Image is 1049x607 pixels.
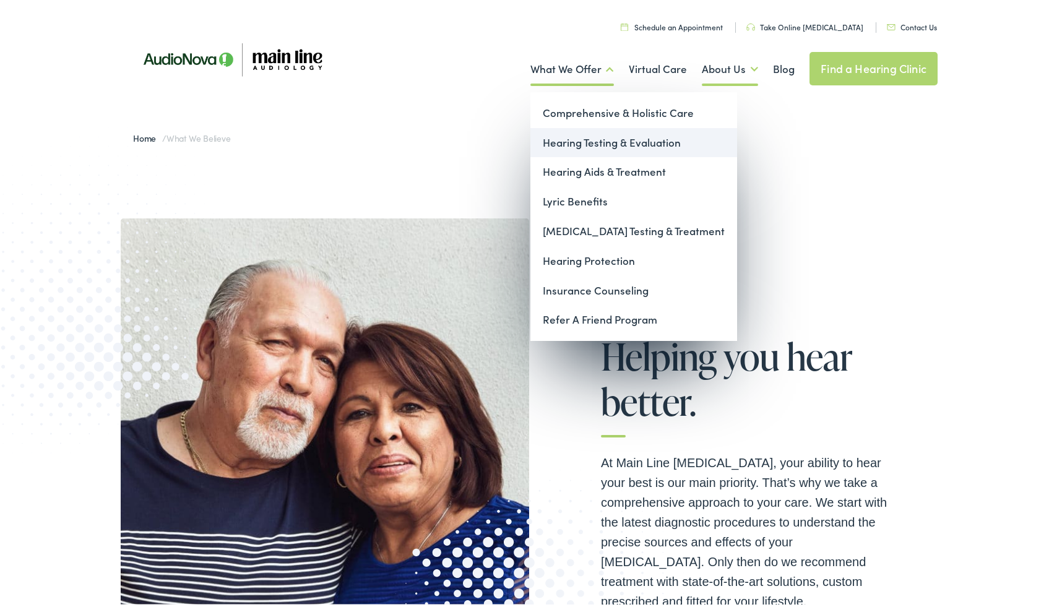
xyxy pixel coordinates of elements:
a: Hearing Testing & Evaluation [530,126,737,155]
img: utility icon [621,20,628,28]
a: Comprehensive & Holistic Care [530,96,737,126]
a: About Us [702,44,758,90]
a: Blog [773,44,795,90]
a: What We Offer [530,44,614,90]
a: Contact Us [887,19,937,30]
a: Hearing Aids & Treatment [530,155,737,184]
a: Insurance Counseling [530,273,737,303]
span: hear [787,334,853,374]
img: utility icon [887,22,896,28]
a: Hearing Protection [530,244,737,273]
a: Virtual Care [629,44,687,90]
a: Lyric Benefits [530,184,737,214]
a: Schedule an Appointment [621,19,723,30]
a: [MEDICAL_DATA] Testing & Treatment [530,214,737,244]
img: utility icon [746,21,755,28]
a: Take Online [MEDICAL_DATA] [746,19,863,30]
span: you [723,334,779,374]
h2: What We Believe [601,309,898,318]
span: better. [601,379,696,420]
span: Helping [601,334,717,374]
a: Find a Hearing Clinic [809,50,938,83]
a: Refer A Friend Program [530,303,737,332]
